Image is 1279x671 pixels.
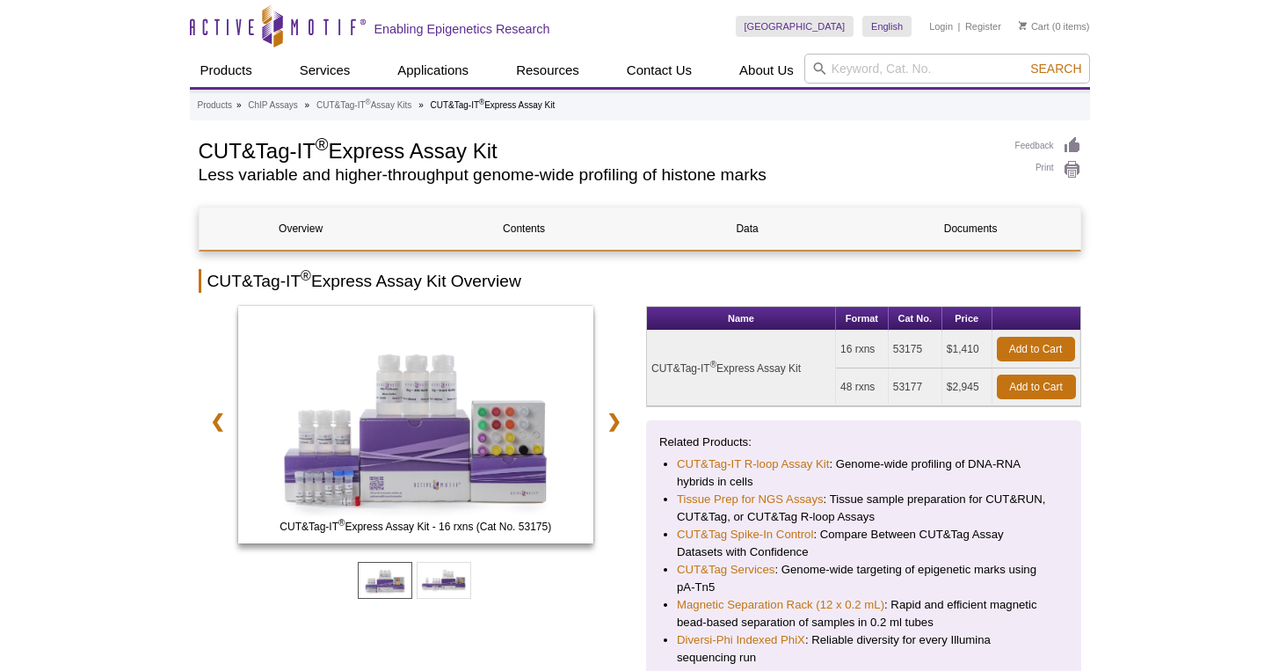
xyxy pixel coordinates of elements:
a: ❯ [595,401,633,441]
td: 53177 [889,368,942,406]
sup: ® [316,135,329,154]
img: Your Cart [1019,21,1027,30]
td: $2,945 [942,368,992,406]
a: Cart [1019,20,1050,33]
td: 48 rxns [836,368,889,406]
a: Applications [387,54,479,87]
li: : Reliable diversity for every Illumina sequencing run [677,631,1050,667]
h1: CUT&Tag-IT Express Assay Kit [199,136,998,163]
td: 16 rxns [836,331,889,368]
th: Name [647,307,836,331]
td: 53175 [889,331,942,368]
li: | [958,16,961,37]
li: : Rapid and efficient magnetic bead-based separation of samples in 0.2 ml tubes [677,596,1050,631]
a: Services [289,54,361,87]
a: Print [1015,160,1081,179]
span: Search [1030,62,1081,76]
a: CUT&Tag Services [677,561,774,579]
a: Products [198,98,232,113]
a: Diversi-Phi Indexed PhiX [677,631,805,649]
p: Related Products: [659,434,1068,451]
h2: Less variable and higher-throughput genome-wide profiling of histone marks [199,167,998,183]
input: Keyword, Cat. No. [804,54,1090,84]
a: Documents [869,208,1072,250]
h2: Enabling Epigenetics Research [374,21,550,37]
a: ❮ [199,401,236,441]
a: ChIP Assays [248,98,298,113]
a: CUT&Tag-IT R-loop Assay Kit [677,456,829,473]
h2: CUT&Tag-IT Express Assay Kit Overview [199,269,1081,293]
li: » [418,100,424,110]
a: Contact Us [616,54,702,87]
a: English [862,16,912,37]
li: : Compare Between CUT&Tag Assay Datasets with Confidence [677,526,1050,561]
a: Resources [505,54,590,87]
li: » [305,100,310,110]
a: CUT&Tag Spike-In Control [677,526,813,543]
sup: ® [710,360,716,369]
li: : Genome-wide profiling of DNA-RNA hybrids in cells [677,456,1050,491]
sup: ® [366,98,371,106]
a: Tissue Prep for NGS Assays [677,491,824,508]
button: Search [1025,61,1086,77]
span: CUT&Tag-IT Express Assay Kit - 16 rxns (Cat No. 53175) [242,518,590,536]
a: Data [646,208,849,250]
a: Login [929,20,953,33]
a: Feedback [1015,136,1081,156]
sup: ® [301,268,311,283]
img: CUT&Tag-IT Express Assay Kit - 16 rxns [238,306,594,543]
th: Cat No. [889,307,942,331]
sup: ® [479,98,484,106]
a: CUT&Tag-IT®Assay Kits [316,98,411,113]
th: Format [836,307,889,331]
a: Products [190,54,263,87]
a: CUT&Tag-IT Express Assay Kit - 16 rxns [238,306,594,549]
a: About Us [729,54,804,87]
sup: ® [338,518,345,528]
a: Overview [200,208,403,250]
li: : Genome-wide targeting of epigenetic marks using pA-Tn5 [677,561,1050,596]
a: Add to Cart [997,375,1076,399]
th: Price [942,307,992,331]
li: (0 items) [1019,16,1090,37]
li: CUT&Tag-IT Express Assay Kit [430,100,555,110]
td: CUT&Tag-IT Express Assay Kit [647,331,836,406]
a: Contents [423,208,626,250]
li: » [236,100,242,110]
a: [GEOGRAPHIC_DATA] [736,16,854,37]
a: Register [965,20,1001,33]
td: $1,410 [942,331,992,368]
a: Magnetic Separation Rack (12 x 0.2 mL) [677,596,884,614]
li: : Tissue sample preparation for CUT&RUN, CUT&Tag, or CUT&Tag R-loop Assays [677,491,1050,526]
a: Add to Cart [997,337,1075,361]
